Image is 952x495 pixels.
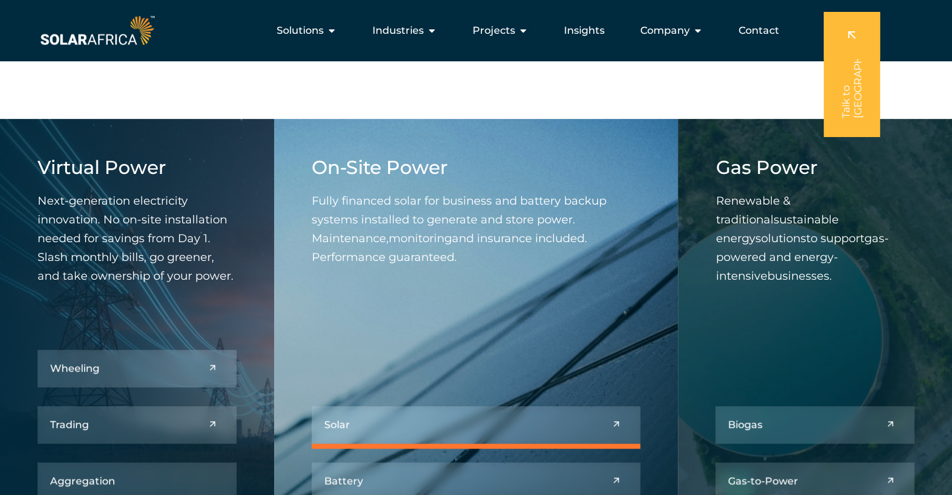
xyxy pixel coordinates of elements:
[806,232,864,245] span: to support
[157,18,789,43] nav: Menu
[277,23,324,38] span: Solutions
[389,232,452,245] span: monitoring
[312,232,587,264] span: and insurance included. Performance guaranteed.
[312,194,391,208] span: Fully financed
[564,23,605,38] a: Insights
[755,232,806,245] span: solutions
[38,194,233,283] span: Next-generation electricity innovation. No on-site installation needed for savings from Day 1. Sl...
[157,18,789,43] div: Menu Toggle
[715,213,838,245] span: sustainable energy
[715,156,914,179] h4: Gas Power
[473,23,515,38] span: Projects
[715,232,888,283] span: gas-powered and energy-intensive
[50,475,115,487] h5: Aggregation
[640,23,690,38] span: Company
[767,269,831,283] span: businesses.
[715,194,790,227] span: Renewable & traditional
[394,194,607,208] span: solar for business and battery backup
[372,23,424,38] span: Industries
[38,156,237,179] h4: Virtual Power
[739,23,779,38] a: Contact
[312,213,575,245] span: systems installed to generate and store power. Maintenance,
[312,156,641,179] h4: On-Site Power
